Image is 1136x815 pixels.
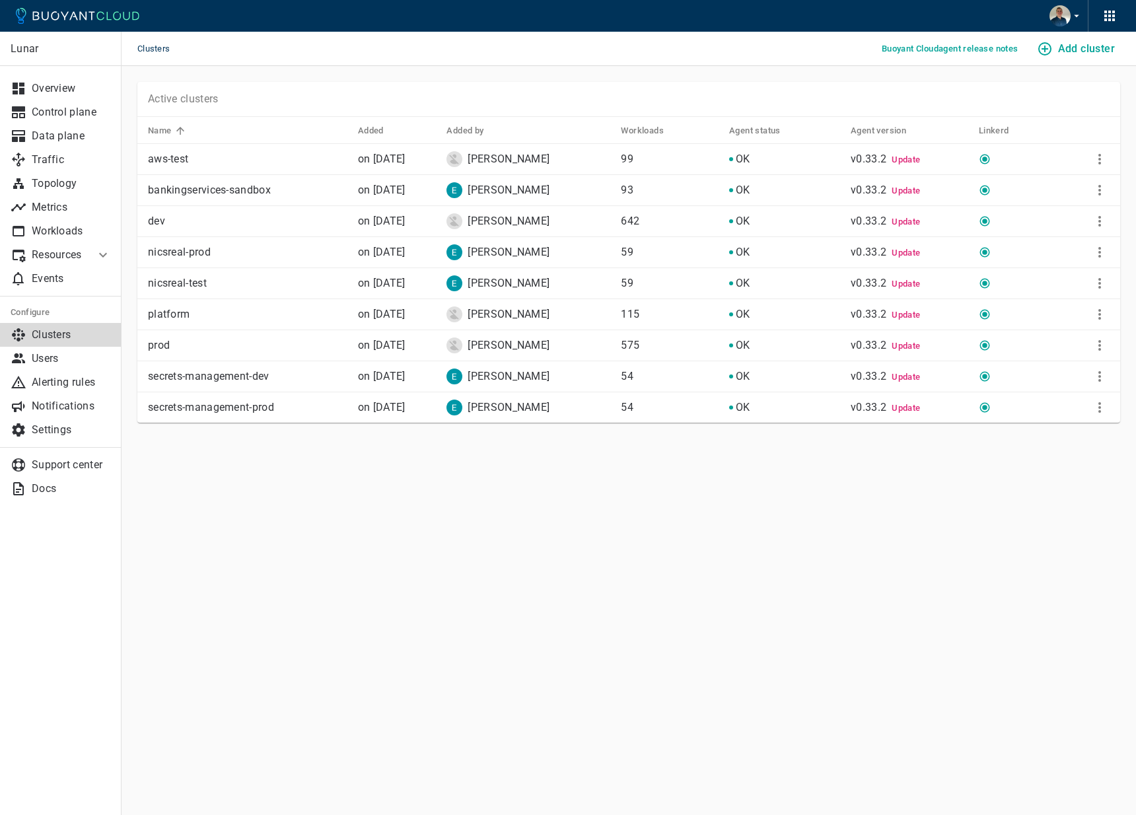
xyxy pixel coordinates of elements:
p: [PERSON_NAME] [468,277,550,290]
p: v0.33.2 [851,153,968,166]
img: ehs@lunar.app [446,400,462,415]
p: [PERSON_NAME] [468,339,550,352]
p: 575 [621,339,719,352]
relative-time: on [DATE] [358,370,406,382]
button: More [1090,211,1110,231]
p: 54 [621,401,719,414]
button: More [1090,398,1110,417]
p: Workloads [32,225,111,238]
p: v0.33.2 [851,215,968,228]
p: prod [148,339,347,352]
span: [object Object] [736,277,750,289]
p: v0.33.2 [851,184,968,197]
p: Traffic [32,153,111,166]
span: Update [892,341,920,351]
p: dev [148,215,347,228]
p: 115 [621,308,719,321]
p: Lunar [11,42,110,55]
span: [object Object] [736,246,750,258]
div: Kasper Nissen [446,213,610,229]
p: 93 [621,184,719,197]
button: More [1090,180,1110,200]
img: kni@lunar.app [446,337,462,353]
p: nicsreal-prod [148,246,347,259]
p: v0.33.2 [851,339,968,352]
img: her@lunar.app [446,151,462,167]
h5: Added [358,125,384,136]
button: More [1090,149,1110,169]
span: [object Object] [736,370,750,382]
p: v0.33.2 [851,401,968,414]
h5: Linkerd [979,125,1009,136]
button: More [1090,367,1110,386]
p: [PERSON_NAME] [468,153,550,166]
relative-time: on [DATE] [358,339,406,351]
span: Added by [446,125,501,137]
p: Active clusters [148,92,219,106]
relative-time: on [DATE] [358,308,406,320]
p: aws-test [148,153,347,166]
span: [object Object] [736,153,750,165]
span: Wed, 30 Aug 2023 17:21:27 CEST / Wed, 30 Aug 2023 15:21:27 UTC [358,401,406,413]
div: Henrik Høegh [446,151,610,167]
p: 642 [621,215,719,228]
p: Topology [32,177,111,190]
p: [PERSON_NAME] [468,246,550,259]
span: [object Object] [736,339,750,351]
span: Tue, 16 Apr 2024 13:18:30 CEST / Tue, 16 Apr 2024 11:18:30 UTC [358,277,406,289]
p: Users [32,352,111,365]
p: Notifications [32,400,111,413]
h5: Buoyant Cloud agent release notes [882,44,1018,54]
div: Ehsan Livani [446,369,610,384]
p: Data plane [32,129,111,143]
p: platform [148,308,347,321]
p: Control plane [32,106,111,119]
relative-time: on [DATE] [358,184,406,196]
img: kni@lunar.app [446,306,462,322]
p: Clusters [32,328,111,341]
span: Update [892,403,920,413]
span: Update [892,186,920,195]
p: secrets-management-dev [148,370,347,383]
img: ehs@lunar.app [446,244,462,260]
div: Kasper Nissen [446,337,610,353]
p: Overview [32,82,111,95]
relative-time: on [DATE] [358,215,406,227]
button: More [1090,336,1110,355]
p: secrets-management-prod [148,401,347,414]
img: ehs@lunar.app [446,369,462,384]
span: Update [892,217,920,227]
h5: Agent version [851,125,906,136]
div: Ehsan Livani [446,244,610,260]
h5: Configure [11,307,111,318]
div: Ehsan Livani [446,275,610,291]
p: Metrics [32,201,111,214]
span: Tue, 23 Apr 2024 21:14:02 CEST / Tue, 23 Apr 2024 19:14:02 UTC [358,246,406,258]
span: [object Object] [736,308,750,320]
p: Alerting rules [32,376,111,389]
p: [PERSON_NAME] [468,184,550,197]
p: [PERSON_NAME] [468,215,550,228]
span: Update [892,155,920,164]
span: Thu, 09 Mar 2023 17:06:21 CET / Thu, 09 Mar 2023 16:06:21 UTC [358,370,406,382]
span: Added [358,125,401,137]
img: kni@lunar.app [446,213,462,229]
relative-time: on [DATE] [358,246,406,258]
span: Update [892,372,920,382]
h5: Name [148,125,172,136]
p: [PERSON_NAME] [468,401,550,414]
button: More [1090,273,1110,293]
span: Tue, 15 Aug 2023 17:02:41 CEST / Tue, 15 Aug 2023 15:02:41 UTC [358,184,406,196]
span: Update [892,248,920,258]
p: bankingservices-sandbox [148,184,347,197]
span: [object Object] [736,215,750,227]
p: v0.33.2 [851,246,968,259]
span: Agent version [851,125,923,137]
span: Fri, 28 Jan 2022 13:13:19 CET / Fri, 28 Jan 2022 12:13:19 UTC [358,153,406,165]
span: [object Object] [736,401,750,413]
relative-time: on [DATE] [358,401,406,413]
p: nicsreal-test [148,277,347,290]
p: v0.33.2 [851,308,968,321]
h5: Added by [446,125,483,136]
p: Docs [32,482,111,495]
